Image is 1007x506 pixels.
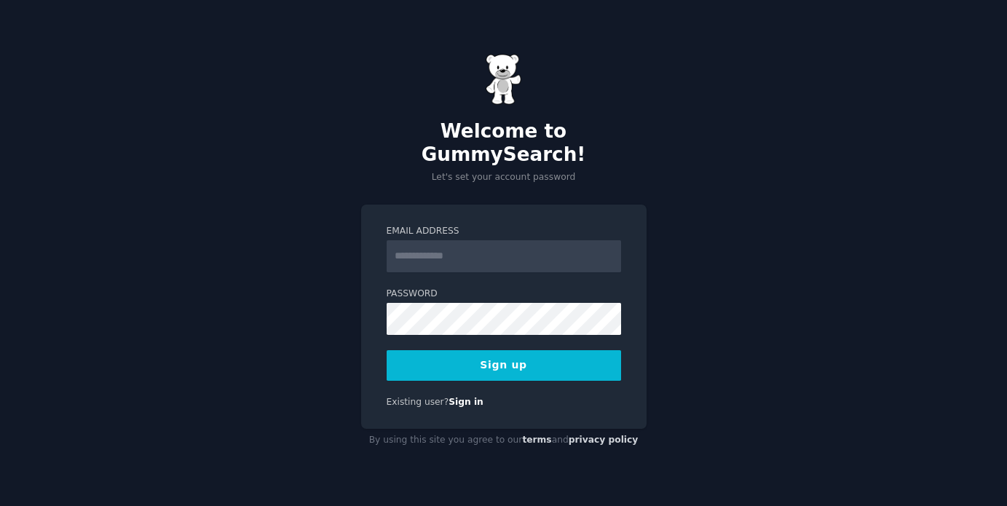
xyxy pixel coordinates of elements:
[569,435,639,445] a: privacy policy
[361,120,647,166] h2: Welcome to GummySearch!
[486,54,522,105] img: Gummy Bear
[387,350,621,381] button: Sign up
[522,435,551,445] a: terms
[449,397,483,407] a: Sign in
[387,225,621,238] label: Email Address
[387,397,449,407] span: Existing user?
[387,288,621,301] label: Password
[361,429,647,452] div: By using this site you agree to our and
[361,171,647,184] p: Let's set your account password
